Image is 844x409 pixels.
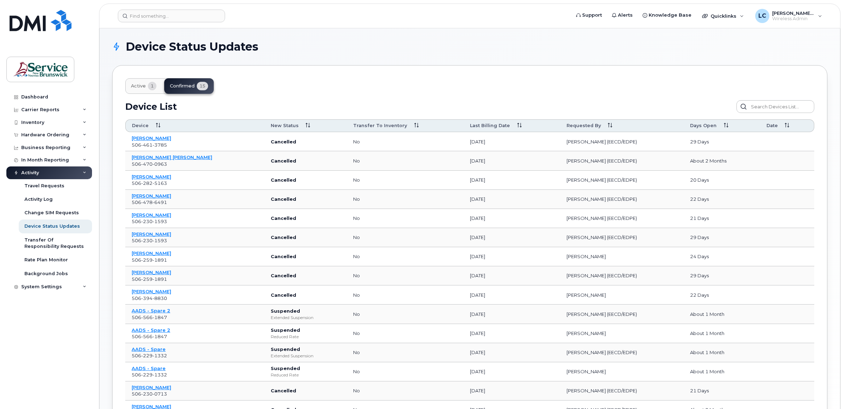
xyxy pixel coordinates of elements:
a: [PERSON_NAME] [132,212,171,218]
span: 230 [141,391,153,397]
td: 29 days [684,266,760,285]
td: Cancelled [264,132,347,151]
a: [PERSON_NAME] [132,135,171,141]
span: 506 [132,257,167,263]
span: 0963 [153,161,167,167]
td: [PERSON_NAME] [560,247,684,266]
td: [PERSON_NAME] (EECD/EDPE) [560,305,684,324]
input: Search Devices List... [736,100,814,113]
span: 506 [132,334,167,339]
a: AADS - spare [132,346,166,352]
td: [DATE] [464,247,560,266]
span: New Status [271,123,299,129]
td: Suspended [264,324,347,343]
td: [DATE] [464,343,560,362]
a: [PERSON_NAME] [132,269,171,275]
td: no [347,190,464,209]
td: [DATE] [464,285,560,305]
span: 0713 [153,391,167,397]
td: [DATE] [464,305,560,324]
td: about 1 month [684,305,760,324]
td: Cancelled [264,285,347,305]
span: 566 [141,334,153,339]
td: 21 days [684,209,760,228]
a: [PERSON_NAME] [132,289,171,294]
span: Date [767,123,778,129]
span: 506 [132,314,167,320]
td: about 2 months [684,151,760,170]
td: no [347,132,464,151]
div: Extended Suspension [271,314,341,320]
a: [PERSON_NAME] [PERSON_NAME] [132,154,212,160]
td: no [347,285,464,305]
td: 29 days [684,228,760,247]
a: AADS - Spare 2 [132,308,170,313]
td: [DATE] [464,190,560,209]
span: 506 [132,142,167,148]
td: 24 days [684,247,760,266]
a: [PERSON_NAME] [132,174,171,180]
td: [PERSON_NAME] (EECD/EDPE) [560,151,684,170]
a: [PERSON_NAME] [132,231,171,237]
span: 8830 [153,295,167,301]
span: 506 [132,199,167,205]
td: Suspended [264,305,347,324]
td: Cancelled [264,209,347,228]
td: no [347,324,464,343]
span: Device Status Updates [126,41,258,52]
span: 394 [141,295,153,301]
td: [DATE] [464,324,560,343]
td: Suspended [264,343,347,362]
span: 1332 [153,372,167,377]
td: [DATE] [464,209,560,228]
td: [DATE] [464,151,560,170]
a: [PERSON_NAME] [132,250,171,256]
td: [DATE] [464,228,560,247]
td: 29 days [684,132,760,151]
span: Active [131,83,146,89]
td: Cancelled [264,247,347,266]
td: [PERSON_NAME] (EECD/EDPE) [560,381,684,401]
div: Extended Suspension [271,353,341,359]
td: [PERSON_NAME] (EECD/EDPE) [560,228,684,247]
td: [PERSON_NAME] (EECD/EDPE) [560,132,684,151]
td: Cancelled [264,190,347,209]
h2: Device List [125,101,177,112]
td: [DATE] [464,132,560,151]
td: [DATE] [464,171,560,190]
td: no [347,305,464,324]
td: Cancelled [264,171,347,190]
span: 230 [141,218,153,224]
span: 1847 [153,334,167,339]
span: 282 [141,180,153,186]
td: [PERSON_NAME] [560,285,684,305]
span: 259 [141,276,153,282]
td: no [347,381,464,401]
a: AADS - spare [132,365,166,371]
span: 506 [132,180,167,186]
td: 22 days [684,285,760,305]
span: Requested By [567,123,601,129]
td: Cancelled [264,151,347,170]
span: 1593 [153,218,167,224]
div: Reduced Rate [271,372,341,378]
span: Days Open [690,123,717,129]
span: 1891 [153,257,167,263]
td: 22 days [684,190,760,209]
span: 6491 [153,199,167,205]
td: [DATE] [464,381,560,401]
span: 1891 [153,276,167,282]
td: no [347,362,464,381]
span: Device [132,123,149,129]
span: 1593 [153,238,167,243]
span: 1 [148,82,156,90]
td: [PERSON_NAME] (EECD/EDPE) [560,343,684,362]
span: 506 [132,218,167,224]
span: 506 [132,295,167,301]
td: [DATE] [464,362,560,381]
span: 506 [132,276,167,282]
td: no [347,171,464,190]
td: Cancelled [264,266,347,285]
span: 506 [132,353,167,358]
span: 1332 [153,353,167,358]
